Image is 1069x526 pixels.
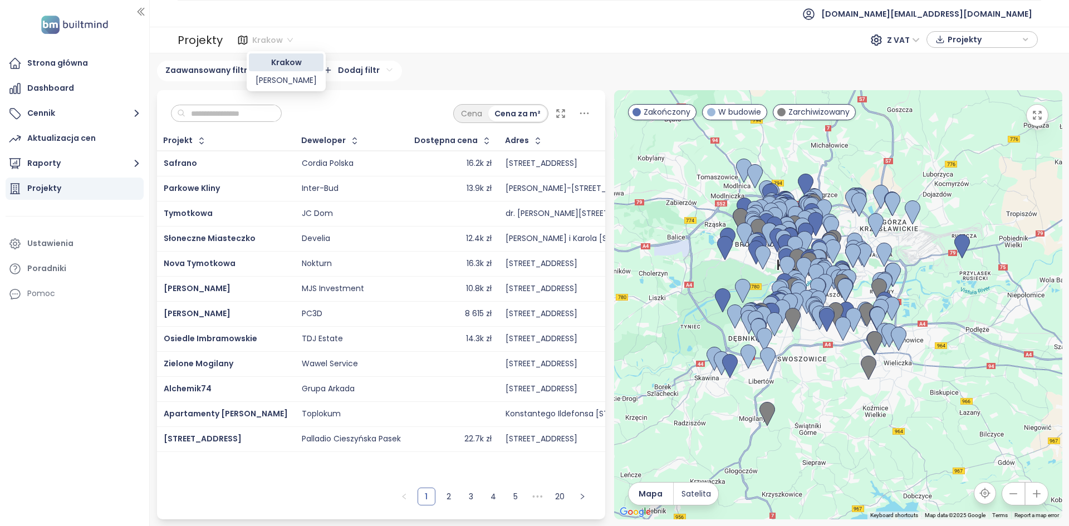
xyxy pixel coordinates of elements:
[178,29,223,51] div: Projekty
[315,61,402,81] div: Dodaj filtr
[302,384,355,394] div: Grupa Arkada
[639,488,663,500] span: Mapa
[718,106,761,118] span: W budowie
[484,488,502,505] li: 4
[164,258,236,269] a: Nova Tymotkowa
[256,74,317,86] div: [PERSON_NAME]
[164,408,288,419] span: Apartamenty [PERSON_NAME]
[551,488,569,505] li: 20
[27,81,74,95] div: Dashboard
[164,433,242,444] a: [STREET_ADDRESS]
[505,137,529,144] div: Adres
[506,434,577,444] div: [STREET_ADDRESS]
[164,333,257,344] a: Osiedle Imbramowskie
[414,137,478,144] div: Dostępna cena
[529,488,547,505] li: Następne 5 stron
[27,287,55,301] div: Pomoc
[788,106,850,118] span: Zarchiwizowany
[506,334,577,344] div: [STREET_ADDRESS]
[302,284,364,294] div: MJS Investment
[252,32,293,48] span: Krakow
[462,488,480,505] li: 3
[395,488,413,505] button: left
[164,383,212,394] a: Alchemik74
[302,409,341,419] div: Toplokum
[164,183,220,194] a: Parkowe Kliny
[6,258,144,280] a: Poradniki
[302,234,330,244] div: Develia
[573,488,591,505] button: right
[617,505,654,519] img: Google
[157,61,310,81] div: Zaawansowany filtr
[163,137,193,144] div: Projekt
[164,358,233,369] a: Zielone Mogilany
[401,493,408,500] span: left
[506,359,577,369] div: [STREET_ADDRESS]
[301,137,346,144] div: Deweloper
[629,483,673,505] button: Mapa
[164,308,231,319] a: [PERSON_NAME]
[302,184,339,194] div: Inter-Bud
[302,434,401,444] div: Palladio Cieszyńska Pasek
[466,334,492,344] div: 14.3k zł
[467,184,492,194] div: 13.9k zł
[821,1,1032,27] span: [DOMAIN_NAME][EMAIL_ADDRESS][DOMAIN_NAME]
[27,262,66,276] div: Poradniki
[506,159,577,169] div: [STREET_ADDRESS]
[617,505,654,519] a: Open this area in Google Maps (opens a new window)
[6,52,144,75] a: Strona główna
[395,488,413,505] li: Poprzednia strona
[992,512,1008,518] a: Terms (opens in new tab)
[507,488,524,505] a: 5
[933,31,1032,48] div: button
[573,488,591,505] li: Następna strona
[302,309,322,319] div: PC3D
[887,32,920,48] span: Z VAT
[579,493,586,500] span: right
[485,488,502,505] a: 4
[506,284,577,294] div: [STREET_ADDRESS]
[440,488,457,505] a: 2
[418,488,435,505] a: 1
[455,106,488,121] div: Cena
[506,384,577,394] div: [STREET_ADDRESS]
[6,283,144,305] div: Pomoc
[948,31,1019,48] span: Projekty
[256,56,317,68] div: Krakow
[1014,512,1059,518] a: Report a map error
[6,178,144,200] a: Projekty
[506,309,577,319] div: [STREET_ADDRESS]
[6,127,144,150] a: Aktualizacja cen
[302,334,343,344] div: TDJ Estate
[467,159,492,169] div: 16.2k zł
[27,56,88,70] div: Strona główna
[464,434,492,444] div: 22.7k zł
[466,234,492,244] div: 12.4k zł
[506,259,577,269] div: [STREET_ADDRESS]
[164,283,231,294] a: [PERSON_NAME]
[465,309,492,319] div: 8 615 zł
[302,259,332,269] div: Nokturn
[674,483,718,505] button: Satelita
[302,159,354,169] div: Cordia Polska
[302,209,333,219] div: JC Dom
[925,512,985,518] span: Map data ©2025 Google
[552,488,568,505] a: 20
[529,488,547,505] span: •••
[164,158,197,169] span: Safrano
[488,106,547,121] div: Cena za m²
[164,208,213,219] a: Tymotkowa
[418,488,435,505] li: 1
